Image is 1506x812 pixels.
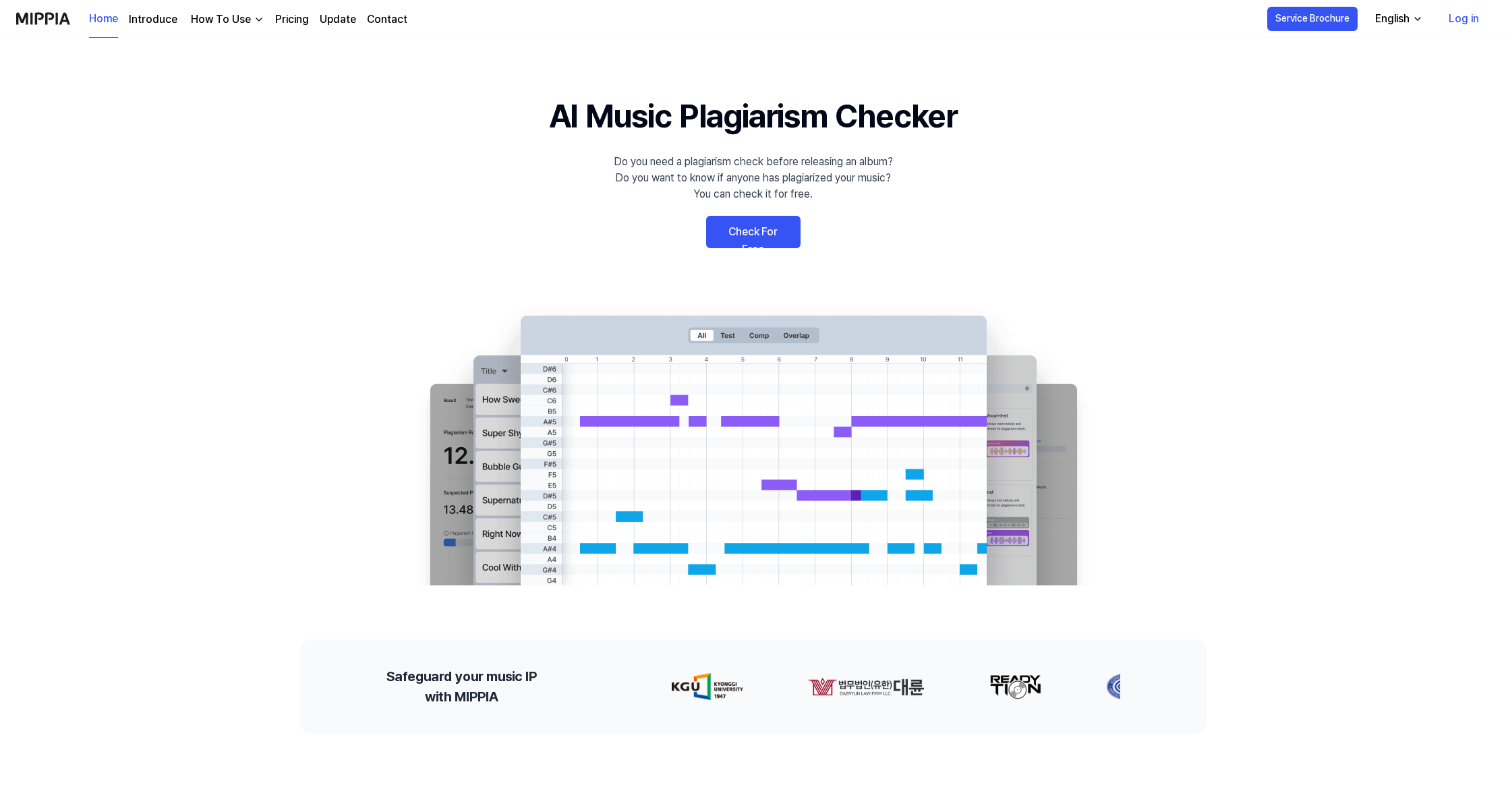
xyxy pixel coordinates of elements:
[188,11,264,28] button: How To Use
[254,14,264,25] img: down
[549,92,957,140] h1: AI Music Plagiarism Checker
[403,302,1104,585] img: main Image
[706,216,801,248] a: Check For Free
[188,11,254,28] div: How To Use
[386,666,537,707] h2: Safeguard your music IP with MIPPIA
[1106,673,1137,700] img: partner-logo-4
[320,11,356,28] a: Update
[614,154,893,202] div: Do you need a plagiarism check before releasing an album? Do you want to know if anyone has plagi...
[1000,673,1041,700] img: partner-logo-3
[129,11,177,28] a: Introduce
[1364,5,1431,32] button: English
[1267,7,1358,31] button: Service Brochure
[564,673,637,700] img: partner-logo-0
[89,1,118,38] a: Home
[1372,11,1412,27] div: English
[882,673,935,700] img: partner-logo-2
[367,11,407,28] a: Contact
[701,673,817,700] img: partner-logo-1
[275,11,309,28] a: Pricing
